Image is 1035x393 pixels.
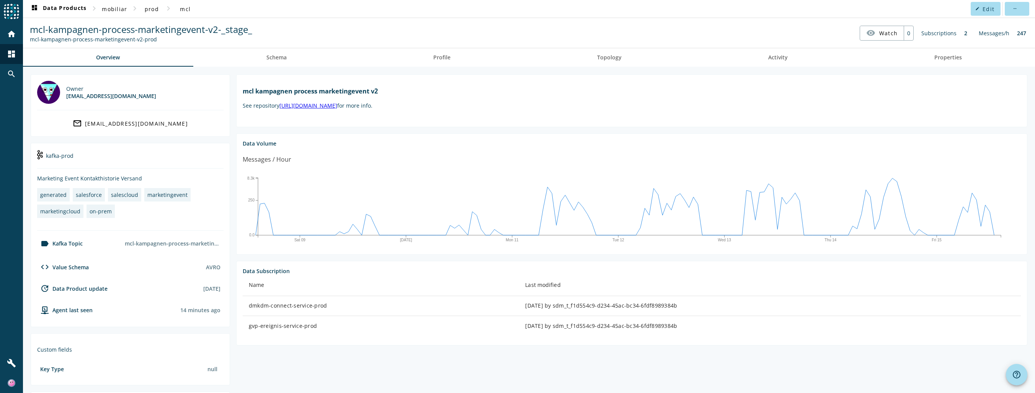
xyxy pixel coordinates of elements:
mat-icon: update [40,284,49,293]
text: Fri 15 [932,238,942,242]
div: 0 [904,26,913,40]
div: Data Subscription [243,267,1021,275]
div: marketingcloud [40,208,80,215]
span: Overview [96,55,120,60]
text: [DATE] [400,238,412,242]
span: Data Products [30,4,87,13]
div: Value Schema [37,262,89,272]
img: e963a35b2d4f2be2cd08818722ff34cc [8,379,15,387]
div: Kafka Topic: mcl-kampagnen-process-marketingevent-v2-prod [30,36,252,43]
mat-icon: more_horiz [1012,7,1017,11]
span: Profile [433,55,451,60]
div: [EMAIL_ADDRESS][DOMAIN_NAME] [66,92,156,100]
mat-icon: label [40,239,49,248]
mat-icon: chevron_right [130,4,139,13]
div: mcl-kampagnen-process-marketingevent-v2-prod [122,237,224,250]
text: 250 [248,198,255,202]
text: Sat 09 [294,238,305,242]
div: agent-env-prod [37,305,93,314]
mat-icon: chevron_right [164,4,173,13]
a: [URL][DOMAIN_NAME] [279,102,337,109]
mat-icon: edit [975,7,979,11]
div: 2 [960,26,971,41]
div: Custom fields [37,346,224,353]
span: mcl [180,5,191,13]
div: Messages/h [975,26,1013,41]
th: Last modified [519,275,1021,296]
h1: mcl kampagnen process marketingevent v2 [243,87,1021,95]
div: Agents typically reports every 15min to 1h [180,306,220,314]
div: Data Volume [243,140,1021,147]
span: Watch [879,26,898,40]
div: salesforce [76,191,102,198]
div: Subscriptions [917,26,960,41]
text: 8.3k [247,176,255,180]
div: Data Product update [37,284,108,293]
span: Edit [983,5,994,13]
th: Name [243,275,519,296]
div: Kafka Topic [37,239,83,248]
button: Edit [971,2,1001,16]
button: mobiliar [99,2,130,16]
text: 0.0 [249,233,255,237]
span: prod [145,5,159,13]
span: mobiliar [102,5,127,13]
span: Properties [934,55,962,60]
button: prod [139,2,164,16]
div: Owner [66,85,156,92]
div: on-prem [90,208,112,215]
div: [DATE] [203,285,220,292]
div: null [204,362,220,376]
mat-icon: search [7,69,16,79]
td: [DATE] by sdm_t_f1d554c9-d234-45ac-bc34-6fdf8989384b [519,296,1021,316]
mat-icon: help_outline [1012,370,1021,379]
span: mcl-kampagnen-process-marketingevent-v2-_stage_ [30,23,252,36]
text: Thu 14 [824,238,837,242]
div: dmkdm-connect-service-prod [249,302,513,309]
div: Marketing Event Kontakthistorie Versand [37,175,224,182]
span: Activity [768,55,788,60]
div: kafka-prod [37,149,224,169]
button: Data Products [27,2,90,16]
mat-icon: dashboard [7,49,16,59]
mat-icon: chevron_right [90,4,99,13]
div: generated [40,191,67,198]
text: Mon 11 [506,238,519,242]
text: Wed 13 [718,238,731,242]
mat-icon: home [7,29,16,39]
mat-icon: dashboard [30,4,39,13]
span: Schema [266,55,287,60]
mat-icon: build [7,359,16,368]
div: AVRO [206,264,220,271]
div: [EMAIL_ADDRESS][DOMAIN_NAME] [85,120,188,127]
a: [EMAIL_ADDRESS][DOMAIN_NAME] [37,116,224,130]
img: mbx_301283@mobi.ch [37,81,60,104]
img: spoud-logo.svg [4,4,19,19]
div: marketingevent [147,191,188,198]
div: Messages / Hour [243,155,291,164]
text: Tue 12 [612,238,624,242]
p: See repository for more info. [243,102,1021,109]
td: [DATE] by sdm_t_f1d554c9-d234-45ac-bc34-6fdf8989384b [519,316,1021,336]
img: kafka-prod [37,150,43,159]
div: 247 [1013,26,1030,41]
button: Watch [860,26,904,40]
mat-icon: visibility [866,28,875,38]
div: gvp-ereignis-service-prod [249,322,513,330]
div: Key Type [40,365,64,373]
mat-icon: code [40,262,49,272]
mat-icon: mail_outline [73,119,82,128]
span: Topology [597,55,622,60]
div: salescloud [111,191,138,198]
button: mcl [173,2,198,16]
